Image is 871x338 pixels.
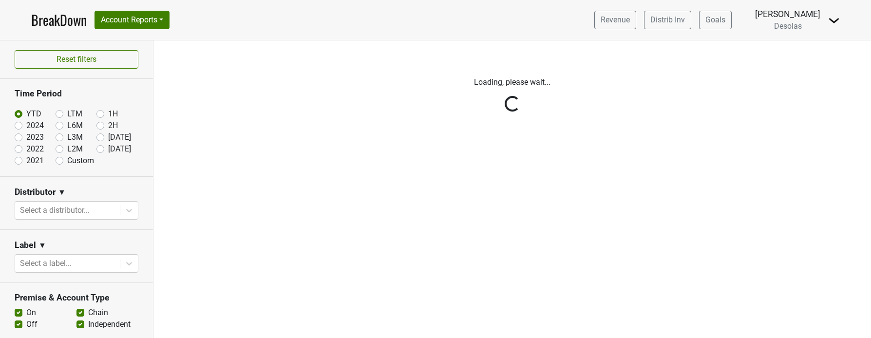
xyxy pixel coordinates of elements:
a: Revenue [594,11,636,29]
a: Distrib Inv [644,11,691,29]
button: Account Reports [95,11,170,29]
a: Goals [699,11,732,29]
a: BreakDown [31,10,87,30]
p: Loading, please wait... [242,76,783,88]
span: Desolas [774,21,802,31]
img: Dropdown Menu [828,15,840,26]
div: [PERSON_NAME] [755,8,820,20]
